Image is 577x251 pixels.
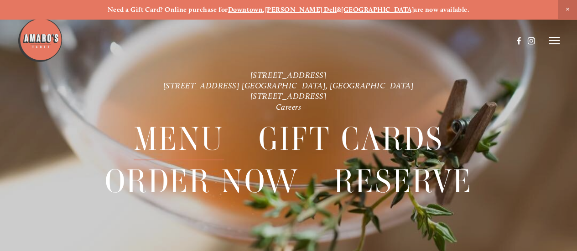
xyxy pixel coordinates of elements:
[108,5,228,14] strong: Need a Gift Card? Online purchase for
[265,5,337,14] a: [PERSON_NAME] Dell
[105,160,299,202] a: Order Now
[337,5,341,14] strong: &
[341,5,414,14] a: [GEOGRAPHIC_DATA]
[414,5,469,14] strong: are now available.
[163,81,414,90] a: [STREET_ADDRESS] [GEOGRAPHIC_DATA], [GEOGRAPHIC_DATA]
[334,160,473,202] a: Reserve
[105,160,299,202] span: Order Now
[228,5,263,14] a: Downtown
[263,5,265,14] strong: ,
[17,17,63,63] img: Amaro's Table
[250,92,327,101] a: [STREET_ADDRESS]
[276,102,301,112] a: Careers
[259,118,444,159] a: Gift Cards
[334,160,473,202] span: Reserve
[134,118,224,159] a: Menu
